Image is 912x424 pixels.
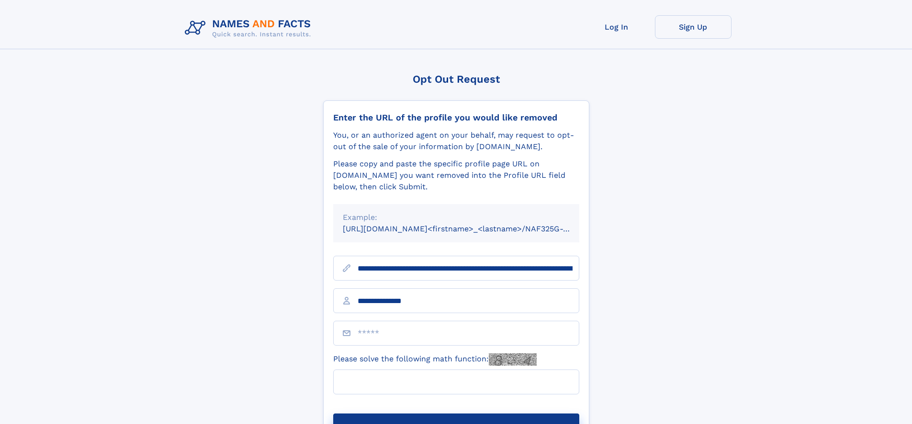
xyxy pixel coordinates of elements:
a: Sign Up [655,15,732,39]
div: Please copy and paste the specific profile page URL on [DOMAIN_NAME] you want removed into the Pr... [333,158,579,193]
div: You, or an authorized agent on your behalf, may request to opt-out of the sale of your informatio... [333,130,579,152]
div: Example: [343,212,570,223]
label: Please solve the following math function: [333,353,537,366]
div: Enter the URL of the profile you would like removed [333,112,579,123]
div: Opt Out Request [323,73,589,85]
small: [URL][DOMAIN_NAME]<firstname>_<lastname>/NAF325G-xxxxxxxx [343,224,597,233]
a: Log In [578,15,655,39]
img: Logo Names and Facts [181,15,319,41]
